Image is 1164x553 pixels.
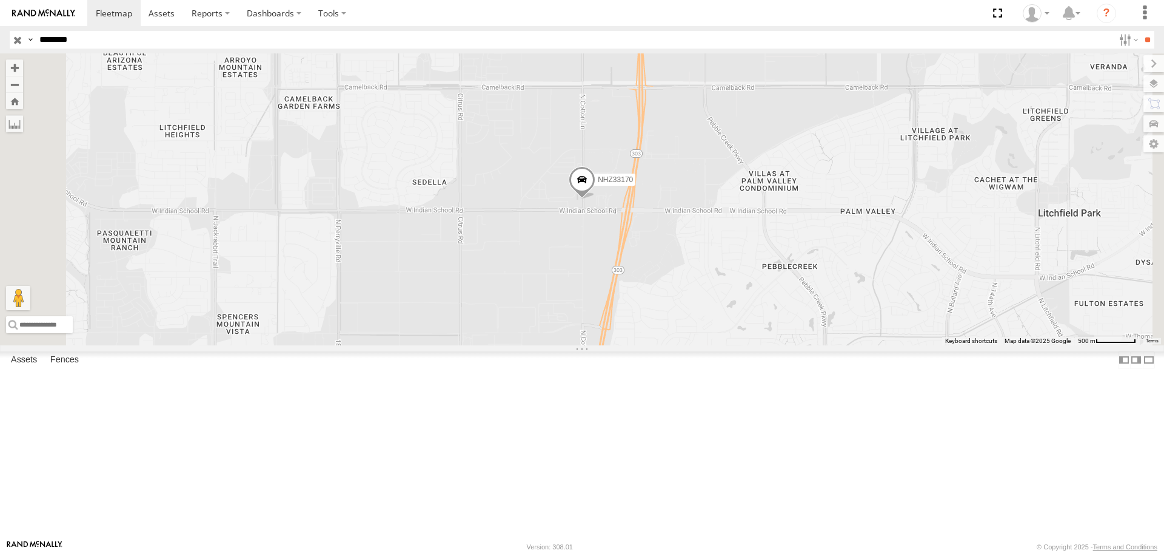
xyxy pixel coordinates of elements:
[1078,338,1095,344] span: 500 m
[1005,338,1071,344] span: Map data ©2025 Google
[6,76,23,93] button: Zoom out
[1130,351,1142,369] label: Dock Summary Table to the Right
[44,352,85,369] label: Fences
[7,541,62,553] a: Visit our Website
[25,31,35,49] label: Search Query
[1037,543,1157,551] div: © Copyright 2025 -
[6,59,23,76] button: Zoom in
[1074,337,1140,345] button: Map Scale: 500 m per 63 pixels
[1097,4,1116,23] i: ?
[945,337,997,345] button: Keyboard shortcuts
[12,9,75,18] img: rand-logo.svg
[1118,351,1130,369] label: Dock Summary Table to the Left
[6,93,23,109] button: Zoom Home
[1093,543,1157,551] a: Terms and Conditions
[1143,135,1164,152] label: Map Settings
[6,286,30,310] button: Drag Pegman onto the map to open Street View
[598,175,633,184] span: NHZ33170
[1143,351,1155,369] label: Hide Summary Table
[1114,31,1140,49] label: Search Filter Options
[5,352,43,369] label: Assets
[1018,4,1054,22] div: Zulema McIntosch
[1146,338,1159,343] a: Terms (opens in new tab)
[527,543,573,551] div: Version: 308.01
[6,115,23,132] label: Measure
